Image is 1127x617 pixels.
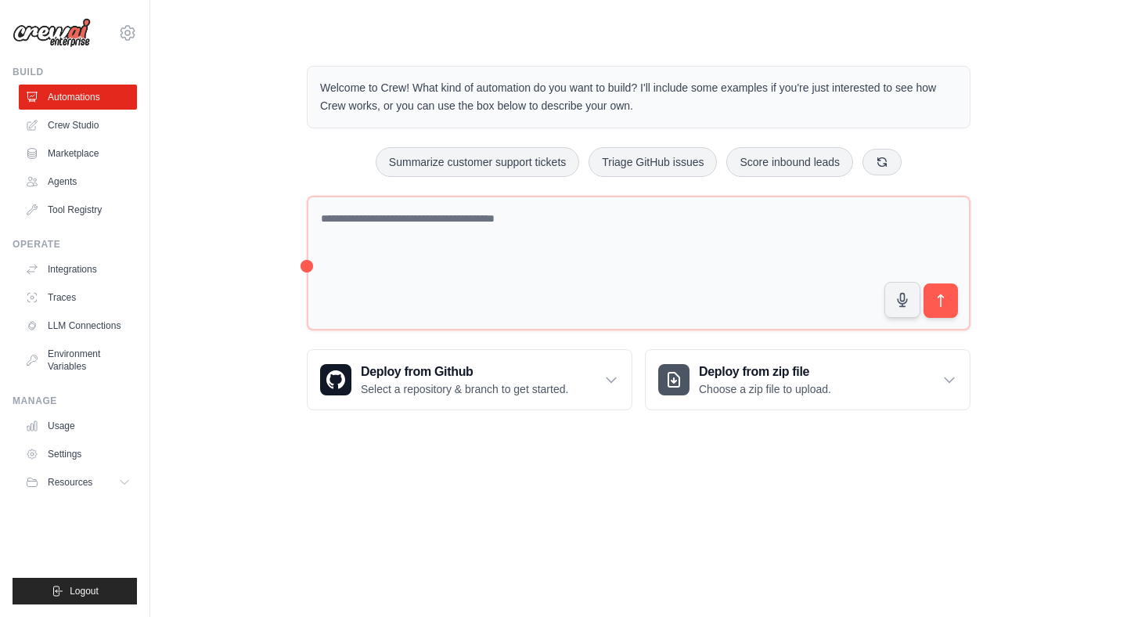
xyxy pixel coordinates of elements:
[19,341,137,379] a: Environment Variables
[19,413,137,438] a: Usage
[13,395,137,407] div: Manage
[70,585,99,597] span: Logout
[361,363,568,381] h3: Deploy from Github
[19,85,137,110] a: Automations
[13,578,137,604] button: Logout
[589,147,717,177] button: Triage GitHub issues
[13,18,91,48] img: Logo
[19,285,137,310] a: Traces
[19,197,137,222] a: Tool Registry
[699,381,831,397] p: Choose a zip file to upload.
[13,66,137,78] div: Build
[13,238,137,251] div: Operate
[699,363,831,381] h3: Deploy from zip file
[19,141,137,166] a: Marketplace
[19,313,137,338] a: LLM Connections
[48,476,92,489] span: Resources
[19,442,137,467] a: Settings
[361,381,568,397] p: Select a repository & branch to get started.
[320,79,957,115] p: Welcome to Crew! What kind of automation do you want to build? I'll include some examples if you'...
[726,147,853,177] button: Score inbound leads
[376,147,579,177] button: Summarize customer support tickets
[19,257,137,282] a: Integrations
[19,113,137,138] a: Crew Studio
[19,169,137,194] a: Agents
[19,470,137,495] button: Resources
